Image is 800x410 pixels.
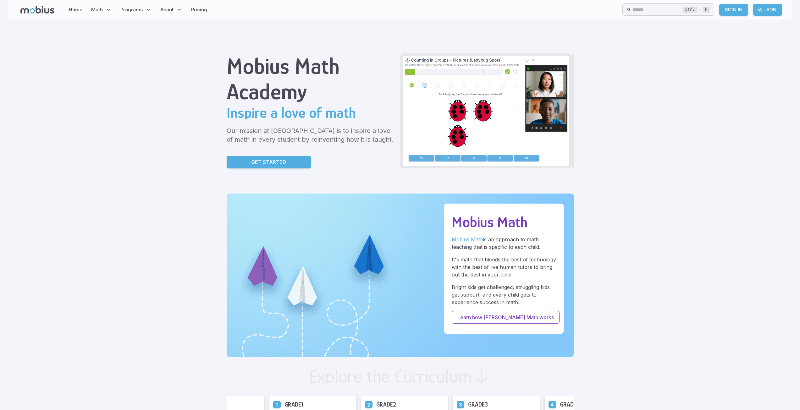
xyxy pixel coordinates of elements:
p: It's math that blends the best of technology with the best of live human tutors to bring out the ... [452,256,556,278]
h2: Inspire a love of math [227,104,395,121]
a: Grade 4 [549,401,556,408]
h2: Explore the Curriculum [309,367,472,386]
h5: Grade 1 [284,400,303,409]
a: Home [67,3,84,17]
a: Grade 1 [273,401,281,408]
p: Our mission at [GEOGRAPHIC_DATA] is to inspire a love of math in every student by reinventing how... [227,126,395,144]
h5: Grade 2 [376,400,396,409]
p: Bright kids get challenged, struggling kids get support, and every child gets to experience succe... [452,283,556,306]
p: is an approach to math teaching that is specific to each child. [452,236,556,251]
img: Grade 2 Class [403,56,569,166]
a: Pricing [189,3,209,17]
kbd: Ctrl [683,7,697,13]
p: Learn how [PERSON_NAME] Math works [457,314,554,321]
span: About [160,6,174,13]
a: Get Started [227,156,311,168]
span: Programs [120,6,143,13]
kbd: k [703,7,710,13]
a: Sign In [719,4,748,16]
p: Get Started [251,158,286,166]
a: Learn how [PERSON_NAME] Math works [452,311,560,324]
a: Join [753,4,782,16]
a: Mobius Math [452,236,483,243]
a: Grade 3 [457,401,464,408]
div: + [683,6,710,14]
h5: Grade 3 [468,400,488,409]
h5: Grade 4 [560,400,580,409]
a: Grade 2 [365,401,372,408]
h2: Mobius Math [452,214,556,231]
span: Math [91,6,103,13]
h1: Mobius Math Academy [227,53,395,104]
img: Unique Paths [227,194,574,357]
